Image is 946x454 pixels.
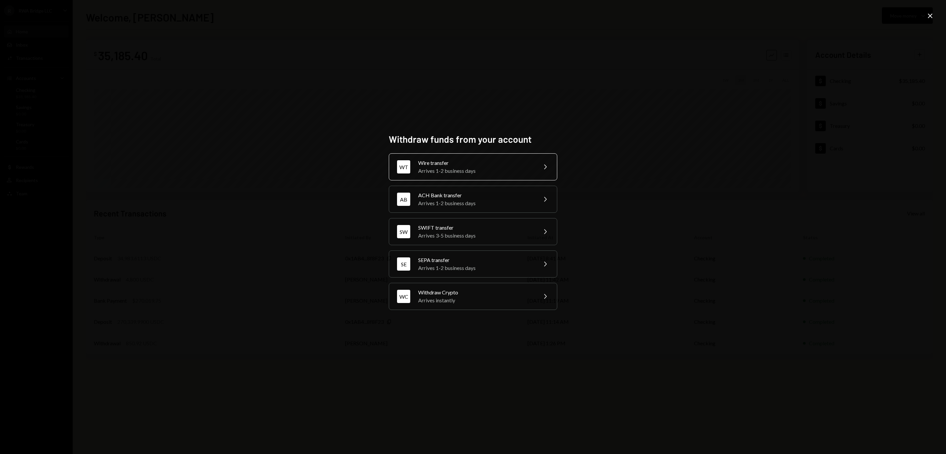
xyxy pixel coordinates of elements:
[389,133,557,146] h2: Withdraw funds from your account
[418,264,533,272] div: Arrives 1-2 business days
[389,283,557,310] button: WCWithdraw CryptoArrives instantly
[418,199,533,207] div: Arrives 1-2 business days
[418,232,533,240] div: Arrives 3-5 business days
[418,256,533,264] div: SEPA transfer
[397,290,410,303] div: WC
[389,186,557,213] button: ABACH Bank transferArrives 1-2 business days
[397,225,410,238] div: SW
[418,288,533,296] div: Withdraw Crypto
[389,153,557,180] button: WTWire transferArrives 1-2 business days
[389,250,557,278] button: SESEPA transferArrives 1-2 business days
[418,224,533,232] div: SWIFT transfer
[418,159,533,167] div: Wire transfer
[389,218,557,245] button: SWSWIFT transferArrives 3-5 business days
[418,191,533,199] div: ACH Bank transfer
[397,160,410,173] div: WT
[397,257,410,271] div: SE
[418,296,533,304] div: Arrives instantly
[418,167,533,175] div: Arrives 1-2 business days
[397,193,410,206] div: AB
